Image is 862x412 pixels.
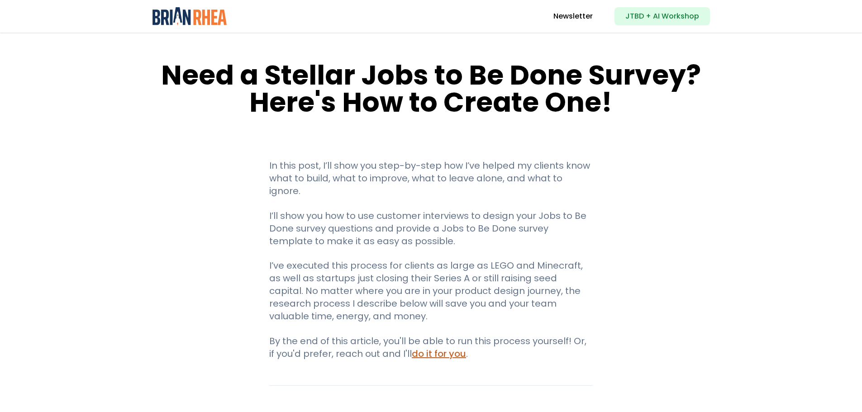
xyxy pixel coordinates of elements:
[553,11,593,22] a: Newsletter
[614,7,710,25] a: JTBD + AI Workshop
[269,159,593,197] p: In this post, I’ll show you step-by-step how I’ve helped my clients know what to build, what to i...
[269,209,593,247] p: I’ll show you how to use customer interviews to design your Jobs to Be Done survey questions and ...
[269,335,593,360] p: By the end of this article, you'll be able to run this process yourself! Or, if you'd prefer, rea...
[269,259,593,322] p: I’ve executed this process for clients as large as LEGO and Minecraft, as well as startups just c...
[144,62,719,116] h1: Need a Stellar Jobs to Be Done Survey? Here's How to Create One!
[152,7,227,25] img: Brian Rhea
[412,347,466,360] a: do it for you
